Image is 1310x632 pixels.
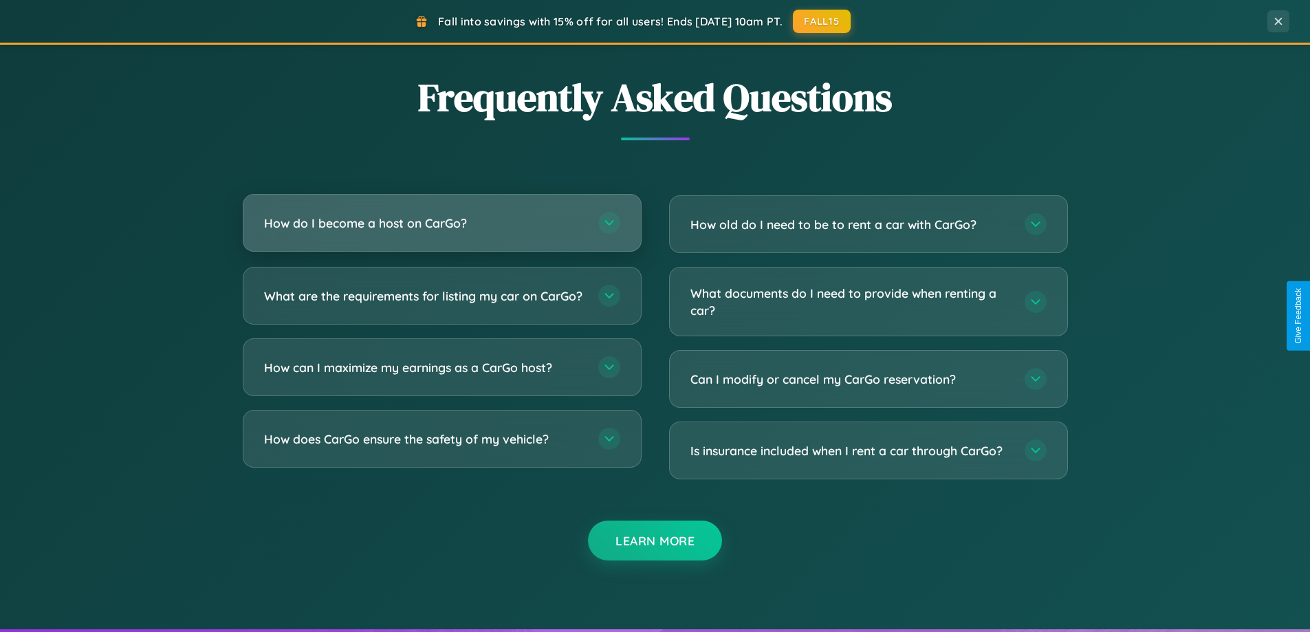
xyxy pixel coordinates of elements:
[243,71,1068,124] h2: Frequently Asked Questions
[438,14,783,28] span: Fall into savings with 15% off for all users! Ends [DATE] 10am PT.
[264,215,585,232] h3: How do I become a host on CarGo?
[793,10,851,33] button: FALL15
[264,359,585,376] h3: How can I maximize my earnings as a CarGo host?
[690,216,1011,233] h3: How old do I need to be to rent a car with CarGo?
[690,371,1011,388] h3: Can I modify or cancel my CarGo reservation?
[690,285,1011,318] h3: What documents do I need to provide when renting a car?
[264,287,585,305] h3: What are the requirements for listing my car on CarGo?
[588,521,722,560] button: Learn More
[264,431,585,448] h3: How does CarGo ensure the safety of my vehicle?
[1293,288,1303,344] div: Give Feedback
[690,442,1011,459] h3: Is insurance included when I rent a car through CarGo?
